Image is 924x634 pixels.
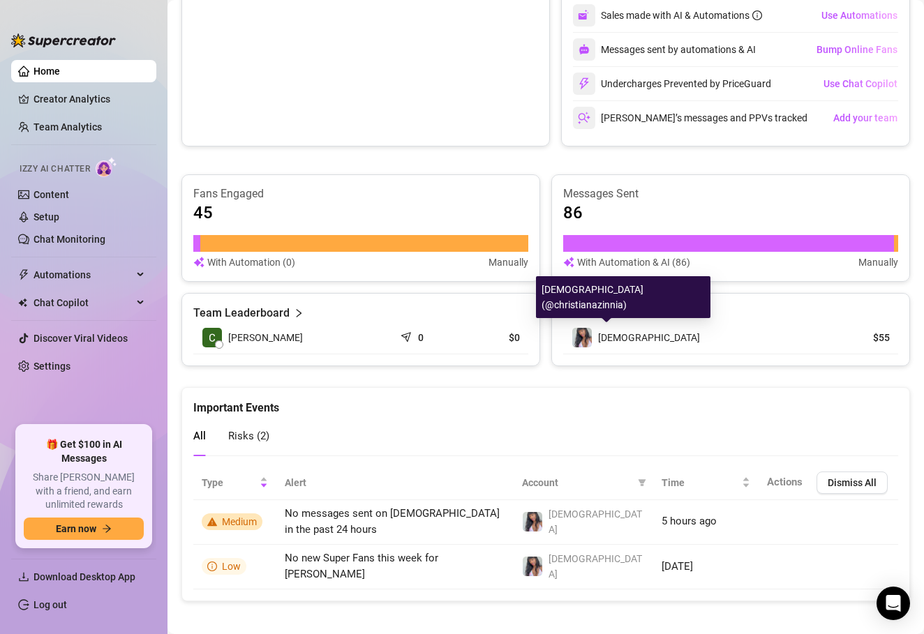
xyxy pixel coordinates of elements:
[858,255,898,270] article: Manually
[193,388,898,416] div: Important Events
[33,189,69,200] a: Content
[823,73,898,95] button: Use Chat Copilot
[752,10,762,20] span: info-circle
[24,518,144,540] button: Earn nowarrow-right
[202,328,222,347] img: Aura Snowe
[228,430,269,442] span: Risks ( 2 )
[276,466,514,500] th: Alert
[573,73,771,95] div: Undercharges Prevented by PriceGuard
[33,333,128,344] a: Discover Viral Videos
[222,561,241,572] span: Low
[401,329,415,342] span: send
[821,10,897,21] span: Use Automations
[522,475,632,490] span: Account
[489,255,528,270] article: Manually
[96,157,117,177] img: AI Chatter
[816,38,898,61] button: Bump Online Fans
[33,264,133,286] span: Automations
[635,472,649,493] span: filter
[549,508,642,535] span: [DEMOGRAPHIC_DATA]
[33,88,145,110] a: Creator Analytics
[573,107,807,129] div: [PERSON_NAME]’s messages and PPVs tracked
[228,330,303,345] span: [PERSON_NAME]
[601,8,762,23] div: Sales made with AI & Automations
[573,38,756,61] div: Messages sent by automations & AI
[662,515,717,527] span: 5 hours ago
[767,476,803,488] span: Actions
[877,587,910,620] div: Open Intercom Messenger
[193,255,204,270] img: svg%3e
[598,332,700,343] span: [DEMOGRAPHIC_DATA]
[193,305,290,322] article: Team Leaderboard
[24,471,144,512] span: Share [PERSON_NAME] with a friend, and earn unlimited rewards
[536,276,710,318] div: [DEMOGRAPHIC_DATA] (@christianazinnia)
[18,298,27,308] img: Chat Copilot
[578,112,590,124] img: svg%3e
[193,186,528,202] article: Fans Engaged
[549,553,642,580] span: [DEMOGRAPHIC_DATA]
[523,557,542,576] img: Christiana
[523,512,542,531] img: Christiana
[33,571,135,582] span: Download Desktop App
[563,186,898,202] article: Messages Sent
[563,202,583,224] article: 86
[207,255,295,270] article: With Automation (0)
[817,44,897,55] span: Bump Online Fans
[662,475,740,490] span: Time
[578,77,590,90] img: svg%3e
[653,466,759,500] th: Time
[285,507,500,536] span: No messages sent on [DEMOGRAPHIC_DATA] in the past 24 hours
[826,331,890,345] article: $55
[33,211,59,222] a: Setup
[33,66,60,77] a: Home
[18,269,29,280] span: thunderbolt
[24,438,144,465] span: 🎁 Get $100 in AI Messages
[18,571,29,582] span: download
[33,292,133,314] span: Chat Copilot
[202,475,257,490] span: Type
[56,523,96,534] span: Earn now
[33,234,105,245] a: Chat Monitoring
[102,524,112,534] span: arrow-right
[285,552,438,581] span: No new Super Fans this week for [PERSON_NAME]
[20,163,90,176] span: Izzy AI Chatter
[193,430,206,442] span: All
[579,44,590,55] img: svg%3e
[833,112,897,123] span: Add your team
[207,561,217,571] span: info-circle
[824,78,897,89] span: Use Chat Copilot
[662,560,693,573] span: [DATE]
[33,361,70,372] a: Settings
[833,107,898,129] button: Add your team
[578,9,590,22] img: svg%3e
[563,255,574,270] img: svg%3e
[638,478,646,487] span: filter
[418,331,424,345] article: 0
[828,477,877,488] span: Dismiss All
[11,33,116,47] img: logo-BBDzfeDw.svg
[33,121,102,133] a: Team Analytics
[207,517,217,527] span: warning
[817,471,888,494] button: Dismiss All
[193,466,276,500] th: Type
[222,516,257,527] span: Medium
[470,331,520,345] article: $0
[577,255,690,270] article: With Automation & AI (86)
[294,305,304,322] span: right
[572,328,592,347] img: Christiana
[193,202,213,224] article: 45
[821,4,898,27] button: Use Automations
[33,599,67,610] a: Log out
